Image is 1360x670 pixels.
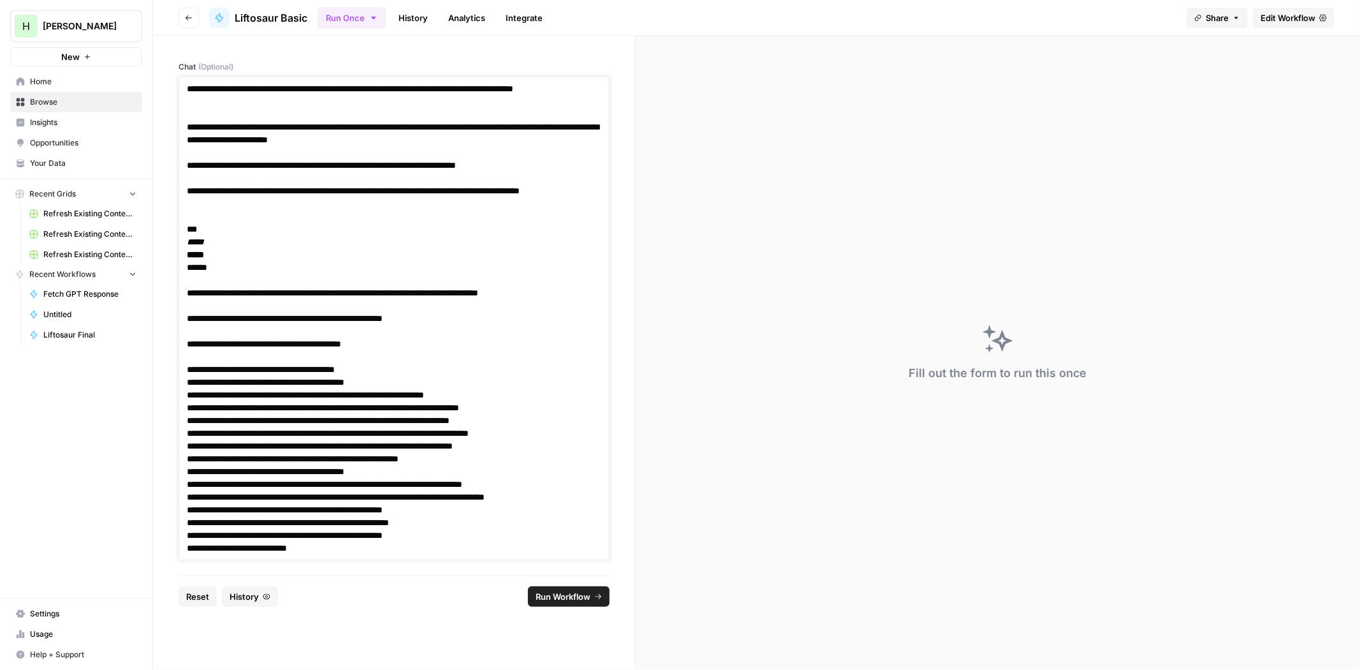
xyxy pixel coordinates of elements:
[10,604,142,624] a: Settings
[391,8,435,28] a: History
[43,228,136,240] span: Refresh Existing Content [DATE] Deleted AEO, doesn't work now
[29,269,96,280] span: Recent Workflows
[528,586,610,607] button: Run Workflow
[10,644,142,665] button: Help + Support
[1187,8,1248,28] button: Share
[43,288,136,300] span: Fetch GPT Response
[43,208,136,220] span: Refresh Existing Content (1)
[10,184,142,204] button: Recent Grids
[43,249,136,260] span: Refresh Existing Content Only Based on SERP
[43,329,136,341] span: Liftosaur Final
[1206,11,1229,24] span: Share
[179,61,610,73] label: Chat
[30,117,136,128] span: Insights
[198,61,233,73] span: (Optional)
[209,8,307,28] a: Liftosaur Basic
[24,325,142,345] a: Liftosaur Final
[30,158,136,169] span: Your Data
[10,133,142,153] a: Opportunities
[24,204,142,224] a: Refresh Existing Content (1)
[909,364,1087,382] div: Fill out the form to run this once
[222,586,278,607] button: History
[230,590,259,603] span: History
[1261,11,1315,24] span: Edit Workflow
[10,71,142,92] a: Home
[498,8,550,28] a: Integrate
[43,309,136,320] span: Untitled
[10,10,142,42] button: Workspace: Hasbrook
[318,7,386,29] button: Run Once
[29,188,76,200] span: Recent Grids
[179,586,217,607] button: Reset
[43,20,120,33] span: [PERSON_NAME]
[30,608,136,620] span: Settings
[30,137,136,149] span: Opportunities
[30,629,136,640] span: Usage
[24,304,142,325] a: Untitled
[186,590,209,603] span: Reset
[22,19,30,34] span: H
[24,284,142,304] a: Fetch GPT Response
[10,153,142,174] a: Your Data
[536,590,590,603] span: Run Workflow
[10,112,142,133] a: Insights
[24,224,142,244] a: Refresh Existing Content [DATE] Deleted AEO, doesn't work now
[30,649,136,660] span: Help + Support
[30,96,136,108] span: Browse
[1253,8,1334,28] a: Edit Workflow
[235,10,307,26] span: Liftosaur Basic
[10,624,142,644] a: Usage
[10,92,142,112] a: Browse
[10,47,142,66] button: New
[10,265,142,284] button: Recent Workflows
[61,50,80,63] span: New
[30,76,136,87] span: Home
[24,244,142,265] a: Refresh Existing Content Only Based on SERP
[441,8,493,28] a: Analytics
